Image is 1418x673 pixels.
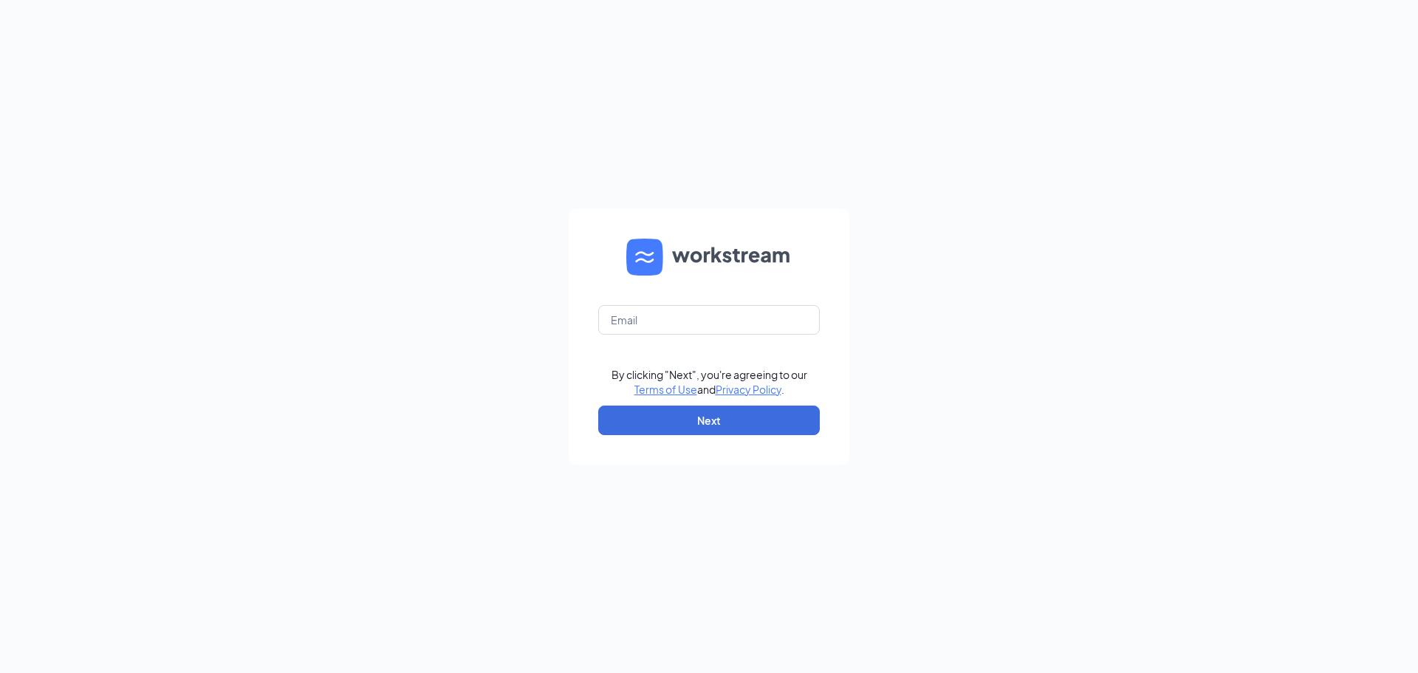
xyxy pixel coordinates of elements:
a: Privacy Policy [716,383,781,396]
div: By clicking "Next", you're agreeing to our and . [612,367,807,397]
input: Email [598,305,820,335]
button: Next [598,406,820,435]
a: Terms of Use [634,383,697,396]
img: WS logo and Workstream text [626,239,792,276]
